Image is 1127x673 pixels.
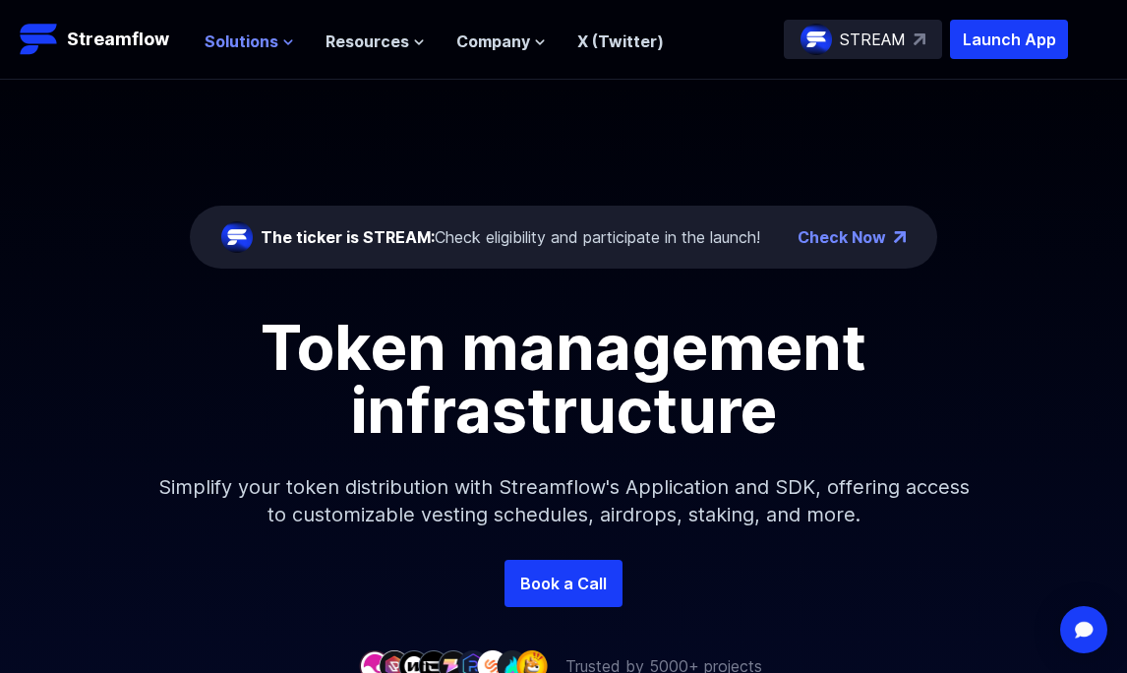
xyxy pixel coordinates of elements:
[20,20,185,59] a: Streamflow
[205,30,278,53] span: Solutions
[67,26,169,53] p: Streamflow
[221,221,253,253] img: streamflow-logo-circle.png
[784,20,942,59] a: STREAM
[504,560,623,607] a: Book a Call
[456,30,530,53] span: Company
[326,30,425,53] button: Resources
[261,225,760,249] div: Check eligibility and participate in the launch!
[205,30,294,53] button: Solutions
[914,33,925,45] img: top-right-arrow.svg
[840,28,906,51] p: STREAM
[950,20,1068,59] button: Launch App
[577,31,664,51] a: X (Twitter)
[326,30,409,53] span: Resources
[1060,606,1107,653] div: Open Intercom Messenger
[801,24,832,55] img: streamflow-logo-circle.png
[121,316,1006,442] h1: Token management infrastructure
[456,30,546,53] button: Company
[798,225,886,249] a: Check Now
[261,227,435,247] span: The ticker is STREAM:
[141,442,986,560] p: Simplify your token distribution with Streamflow's Application and SDK, offering access to custom...
[20,20,59,59] img: Streamflow Logo
[894,231,906,243] img: top-right-arrow.png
